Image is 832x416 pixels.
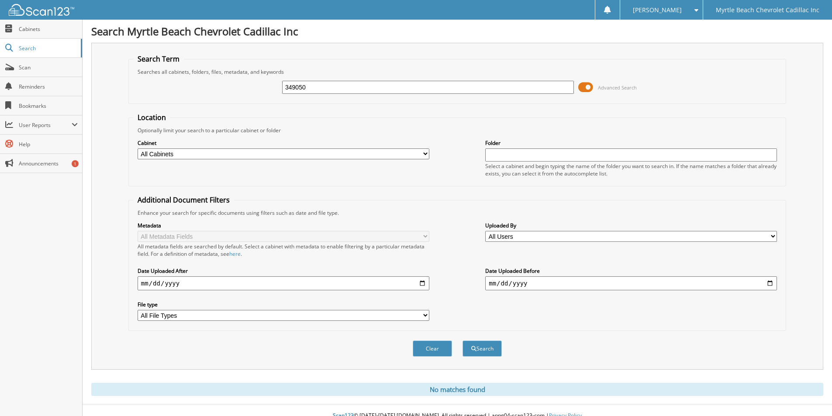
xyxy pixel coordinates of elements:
span: Bookmarks [19,102,78,110]
legend: Search Term [133,54,184,64]
label: File type [138,301,429,308]
label: Cabinet [138,139,429,147]
div: 1 [72,160,79,167]
span: Scan [19,64,78,71]
div: No matches found [91,383,823,396]
label: Uploaded By [485,222,777,229]
span: Announcements [19,160,78,167]
label: Date Uploaded Before [485,267,777,275]
legend: Location [133,113,170,122]
img: scan123-logo-white.svg [9,4,74,16]
button: Clear [413,340,452,357]
div: Searches all cabinets, folders, files, metadata, and keywords [133,68,781,76]
label: Date Uploaded After [138,267,429,275]
input: start [138,276,429,290]
span: Myrtle Beach Chevrolet Cadillac Inc [716,7,819,13]
span: Help [19,141,78,148]
span: Advanced Search [598,84,637,91]
a: here [229,250,241,258]
legend: Additional Document Filters [133,195,234,205]
input: end [485,276,777,290]
span: Cabinets [19,25,78,33]
label: Folder [485,139,777,147]
span: [PERSON_NAME] [633,7,682,13]
span: Search [19,45,76,52]
div: Optionally limit your search to a particular cabinet or folder [133,127,781,134]
div: Select a cabinet and begin typing the name of the folder you want to search in. If the name match... [485,162,777,177]
span: Reminders [19,83,78,90]
label: Metadata [138,222,429,229]
span: User Reports [19,121,72,129]
button: Search [463,340,502,357]
div: All metadata fields are searched by default. Select a cabinet with metadata to enable filtering b... [138,243,429,258]
h1: Search Myrtle Beach Chevrolet Cadillac Inc [91,24,823,38]
div: Enhance your search for specific documents using filters such as date and file type. [133,209,781,217]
